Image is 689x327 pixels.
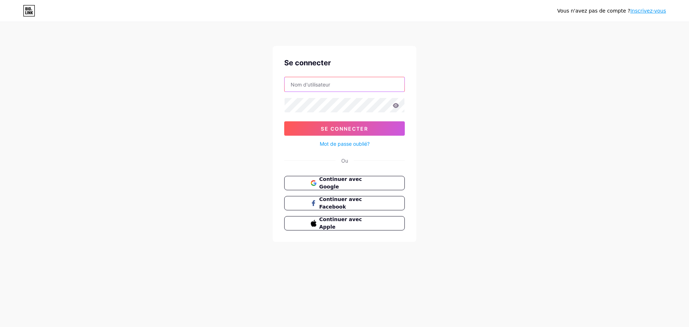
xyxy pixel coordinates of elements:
[319,176,362,190] font: Continuer avec Google
[557,8,631,14] font: Vous n'avez pas de compte ?
[630,8,666,14] a: Inscrivez-vous
[319,216,362,230] font: Continuer avec Apple
[341,158,348,164] font: Ou
[284,59,331,67] font: Se connecter
[320,141,370,147] font: Mot de passe oublié?
[284,196,405,210] button: Continuer avec Facebook
[285,77,404,92] input: Nom d'utilisateur
[321,126,368,132] font: Se connecter
[284,216,405,230] button: Continuer avec Apple
[319,196,362,210] font: Continuer avec Facebook
[320,140,370,148] a: Mot de passe oublié?
[284,121,405,136] button: Se connecter
[284,176,405,190] button: Continuer avec Google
